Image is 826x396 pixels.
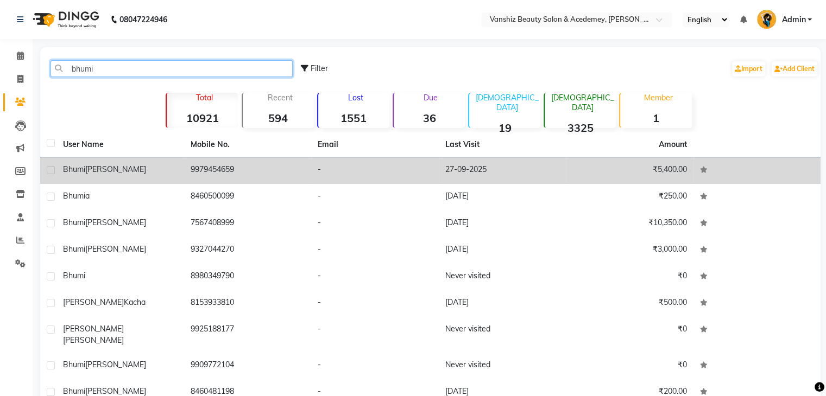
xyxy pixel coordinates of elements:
[119,4,167,35] b: 08047224946
[311,184,439,210] td: -
[63,297,124,307] span: [PERSON_NAME]
[85,244,146,254] span: [PERSON_NAME]
[311,264,439,290] td: -
[85,191,90,201] span: a
[757,10,776,29] img: Admin
[474,93,540,112] p: [DEMOGRAPHIC_DATA]
[545,121,616,135] strong: 3325
[566,157,693,184] td: ₹5,400.00
[184,317,312,353] td: 9925188177
[63,360,85,369] span: bhumi
[439,317,566,353] td: Never visited
[566,290,693,317] td: ₹500.00
[63,386,85,396] span: Bhumi
[781,14,805,25] span: Admin
[184,157,312,184] td: 9979454659
[439,157,566,184] td: 27-09-2025
[124,297,146,307] span: Kacha
[566,210,693,237] td: ₹10,350.00
[469,121,540,135] strong: 19
[63,324,124,334] span: [PERSON_NAME]
[549,93,616,112] p: [DEMOGRAPHIC_DATA]
[772,61,817,76] a: Add Client
[318,111,389,125] strong: 1551
[51,60,293,77] input: Search by Name/Mobile/Email/Code
[566,317,693,353] td: ₹0
[732,61,765,76] a: Import
[184,210,312,237] td: 7567408999
[63,271,85,280] span: Bhumi
[243,111,314,125] strong: 594
[439,237,566,264] td: [DATE]
[311,132,439,157] th: Email
[323,93,389,103] p: Lost
[85,360,146,369] span: [PERSON_NAME]
[85,218,146,227] span: [PERSON_NAME]
[184,237,312,264] td: 9327044270
[85,386,146,396] span: [PERSON_NAME]
[184,184,312,210] td: 8460500099
[311,317,439,353] td: -
[439,132,566,157] th: Last Visit
[439,264,566,290] td: Never visited
[396,93,465,103] p: Due
[311,157,439,184] td: -
[439,210,566,237] td: [DATE]
[394,111,465,125] strong: 36
[247,93,314,103] p: Recent
[566,184,693,210] td: ₹250.00
[85,164,146,174] span: [PERSON_NAME]
[620,111,691,125] strong: 1
[56,132,184,157] th: User Name
[184,132,312,157] th: Mobile No.
[63,244,85,254] span: Bhumi
[184,353,312,379] td: 9909772104
[184,290,312,317] td: 8153933810
[63,191,85,201] span: Bhumi
[439,290,566,317] td: [DATE]
[63,218,85,227] span: Bhumi
[652,132,693,157] th: Amount
[63,164,85,174] span: bhumi
[311,210,439,237] td: -
[28,4,102,35] img: logo
[566,353,693,379] td: ₹0
[566,237,693,264] td: ₹3,000.00
[167,111,238,125] strong: 10921
[311,290,439,317] td: -
[184,264,312,290] td: 8980349790
[171,93,238,103] p: Total
[439,353,566,379] td: Never visited
[311,63,328,73] span: Filter
[311,353,439,379] td: -
[311,237,439,264] td: -
[63,335,124,345] span: [PERSON_NAME]
[566,264,693,290] td: ₹0
[439,184,566,210] td: [DATE]
[625,93,691,103] p: Member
